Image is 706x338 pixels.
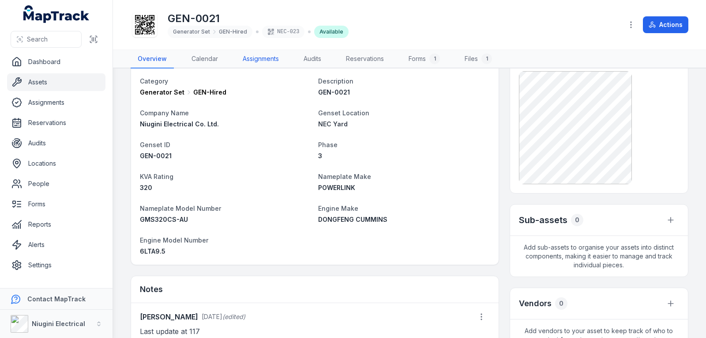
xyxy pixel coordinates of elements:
strong: [PERSON_NAME] [140,311,198,322]
span: Engine Make [318,205,358,212]
a: Forms [7,195,105,213]
span: GEN-Hired [193,88,226,97]
h2: Sub-assets [519,214,567,226]
span: Search [27,35,48,44]
span: Generator Set [140,88,184,97]
a: Assignments [236,50,286,68]
button: Search [11,31,82,48]
a: Settings [7,256,105,274]
a: Reports [7,216,105,233]
span: Description [318,77,353,85]
span: Category [140,77,168,85]
a: Reservations [7,114,105,132]
h3: Vendors [519,297,552,310]
a: Audits [7,134,105,152]
h3: Notes [140,283,163,296]
a: NEC Yard [318,120,489,129]
span: 6LTA9.5 [140,247,165,255]
span: Company Name [140,109,189,117]
time: 8/4/2025, 4:21:40 PM [202,313,222,320]
a: Files1 [458,50,499,68]
span: (edited) [222,313,245,320]
h1: GEN-0021 [168,11,349,26]
a: MapTrack [23,5,90,23]
span: GEN-0021 [140,152,172,160]
span: DONGFENG CUMMINS [318,216,387,223]
span: Add sub-assets to organise your assets into distinct components, making it easier to manage and t... [510,236,688,277]
a: Overview [131,50,174,68]
span: 3 [318,152,322,160]
span: Niugini Electrical Co. Ltd. [140,120,219,128]
span: GEN-0021 [318,88,350,96]
a: Dashboard [7,53,105,71]
a: Assets [7,73,105,91]
a: Audits [297,50,328,68]
a: Forms1 [402,50,447,68]
div: Available [314,26,349,38]
button: Actions [643,16,688,33]
span: Phase [318,141,338,148]
strong: Contact MapTrack [27,295,86,303]
span: Generator Set [173,28,210,35]
span: 320 [140,184,152,191]
div: 0 [571,214,583,226]
div: NEC-023 [262,26,304,38]
span: [DATE] [202,313,222,320]
a: People [7,175,105,193]
div: 0 [555,297,567,310]
span: Engine Model Number [140,236,208,244]
span: Genset ID [140,141,170,148]
span: KVA Rating [140,173,173,180]
a: Alerts [7,236,105,254]
span: GEN-Hired [219,28,247,35]
span: Genset Location [318,109,369,117]
span: Nameplate Make [318,173,371,180]
span: Nameplate Model Number [140,205,221,212]
strong: Niugini Electrical [32,320,85,327]
span: GMS320CS-AU [140,216,188,223]
span: NEC Yard [318,120,348,128]
a: Locations [7,155,105,172]
div: 1 [481,53,492,64]
a: Reservations [339,50,391,68]
a: Assignments [7,94,105,111]
a: Calendar [184,50,225,68]
span: POWERLINK [318,184,355,191]
p: Last update at 117 [140,325,490,338]
div: 1 [429,53,440,64]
